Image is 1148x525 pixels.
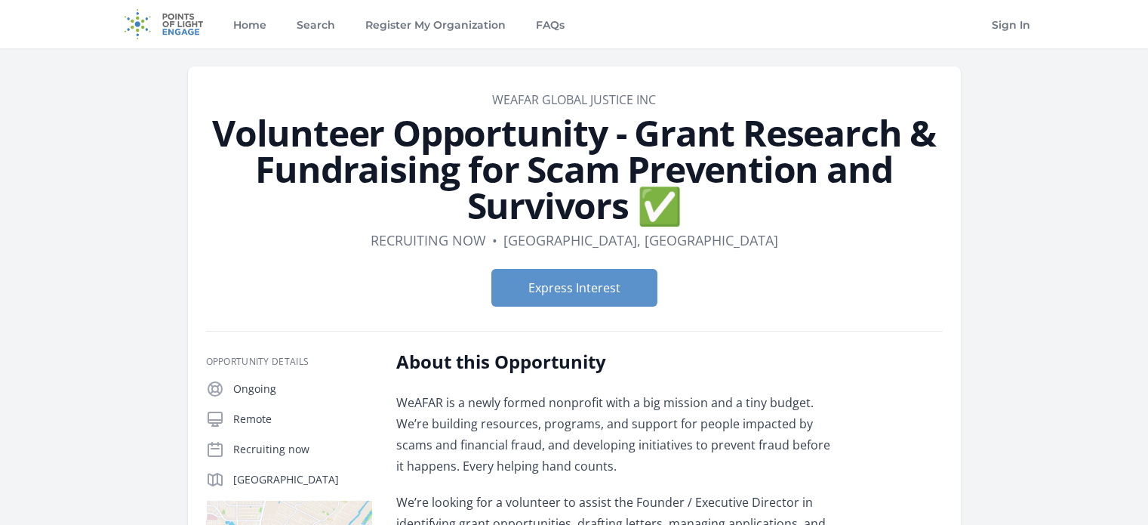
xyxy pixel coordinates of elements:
[503,230,778,251] dd: [GEOGRAPHIC_DATA], [GEOGRAPHIC_DATA]
[233,442,372,457] p: Recruiting now
[396,392,838,477] p: WeAFAR is a newly formed nonprofit with a big mission and a tiny budget. We’re building resources...
[206,115,943,224] h1: Volunteer Opportunity - Grant Research & Fundraising for Scam Prevention and Survivors ✅
[491,269,657,307] button: Express Interest
[233,412,372,427] p: Remote
[371,230,486,251] dd: Recruiting now
[233,381,372,397] p: Ongoing
[492,91,656,108] a: WEAFAR GLOBAL JUSTICE INC
[492,230,497,251] div: •
[206,356,372,368] h3: Opportunity Details
[396,350,838,374] h2: About this Opportunity
[233,472,372,487] p: [GEOGRAPHIC_DATA]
